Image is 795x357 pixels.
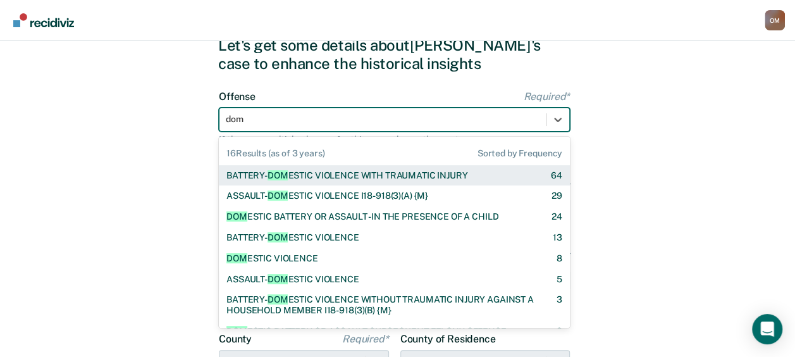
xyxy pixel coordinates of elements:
[268,294,288,304] span: DOM
[219,333,389,345] label: County
[765,10,785,30] div: O M
[552,211,562,222] div: 24
[268,232,288,242] span: DOM
[400,333,570,345] label: County of Residence
[226,326,507,337] div: ESTIC BATTERY OR ASSAULT-SUBSEQUENT FELONY OFFENSE
[226,148,325,159] span: 16 Results (as of 3 years)
[268,191,288,201] span: DOM
[552,191,562,201] div: 29
[218,36,577,73] div: Let's get some details about [PERSON_NAME]'s case to enhance the historical insights
[226,294,534,316] div: BATTERY- ESTIC VIOLENCE WITHOUT TRAUMATIC INJURY AGAINST A HOUSEHOLD MEMBER I18-918(3)(B) {M}
[219,91,570,103] label: Offense
[219,134,570,145] div: If there are multiple charges for this case, choose the most severe
[226,253,318,264] div: ESTIC VIOLENCE
[557,294,562,316] div: 3
[557,326,562,337] div: 3
[226,170,467,181] div: BATTERY- ESTIC VIOLENCE WITH TRAUMATIC INJURY
[557,274,562,285] div: 5
[765,10,785,30] button: Profile dropdown button
[478,148,562,159] span: Sorted by Frequency
[523,91,570,103] span: Required*
[342,333,389,345] span: Required*
[226,274,359,285] div: ASSAULT- ESTIC VIOLENCE
[226,253,247,263] span: DOM
[226,326,247,336] span: DOM
[226,191,428,201] div: ASSAULT- ESTIC VIOLENCE I18-918(3)(A) {M}
[268,274,288,284] span: DOM
[268,170,288,180] span: DOM
[226,211,247,222] span: DOM
[226,211,498,222] div: ESTIC BATTERY OR ASSAULT -IN THE PRESENCE OF A CHILD
[551,170,562,181] div: 64
[557,253,562,264] div: 8
[226,232,359,243] div: BATTERY- ESTIC VIOLENCE
[752,314,782,344] div: Open Intercom Messenger
[553,232,562,243] div: 13
[13,13,74,27] img: Recidiviz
